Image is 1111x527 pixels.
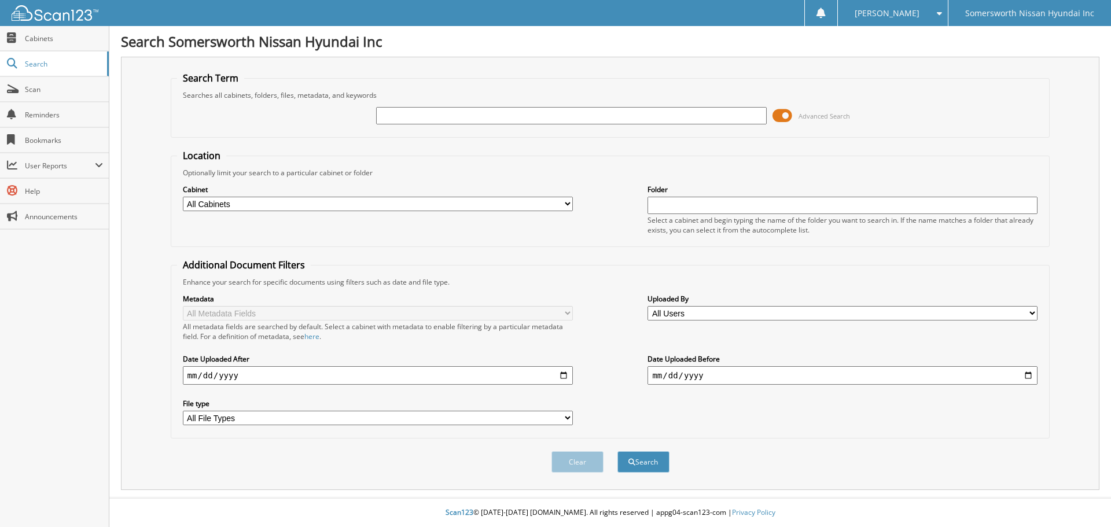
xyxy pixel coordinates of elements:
label: Uploaded By [648,294,1038,304]
input: end [648,366,1038,385]
a: Privacy Policy [732,507,775,517]
span: Somersworth Nissan Hyundai Inc [965,10,1094,17]
legend: Search Term [177,72,244,84]
div: All metadata fields are searched by default. Select a cabinet with metadata to enable filtering b... [183,322,573,341]
span: Bookmarks [25,135,103,145]
img: scan123-logo-white.svg [12,5,98,21]
span: Announcements [25,212,103,222]
div: Optionally limit your search to a particular cabinet or folder [177,168,1044,178]
div: Select a cabinet and begin typing the name of the folder you want to search in. If the name match... [648,215,1038,235]
div: Searches all cabinets, folders, files, metadata, and keywords [177,90,1044,100]
label: Folder [648,185,1038,194]
button: Clear [551,451,604,473]
legend: Location [177,149,226,162]
a: here [304,331,319,341]
label: Metadata [183,294,573,304]
span: Reminders [25,110,103,120]
span: Scan [25,84,103,94]
label: File type [183,399,573,408]
iframe: Chat Widget [1053,471,1111,527]
label: Cabinet [183,185,573,194]
span: Advanced Search [799,112,850,120]
h1: Search Somersworth Nissan Hyundai Inc [121,32,1099,51]
div: © [DATE]-[DATE] [DOMAIN_NAME]. All rights reserved | appg04-scan123-com | [109,499,1111,527]
span: Cabinets [25,34,103,43]
span: User Reports [25,161,95,171]
span: [PERSON_NAME] [855,10,919,17]
legend: Additional Document Filters [177,259,311,271]
label: Date Uploaded After [183,354,573,364]
button: Search [617,451,669,473]
span: Search [25,59,101,69]
div: Enhance your search for specific documents using filters such as date and file type. [177,277,1044,287]
input: start [183,366,573,385]
label: Date Uploaded Before [648,354,1038,364]
span: Help [25,186,103,196]
span: Scan123 [446,507,473,517]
